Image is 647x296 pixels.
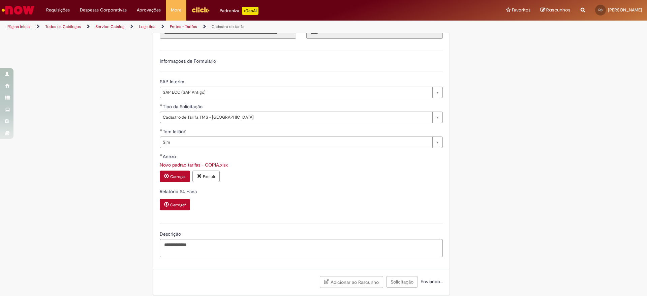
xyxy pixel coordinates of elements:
[598,8,603,12] span: RS
[80,7,127,13] span: Despesas Corporativas
[306,27,443,39] input: Código da Unidade
[163,153,177,159] span: Anexo
[546,7,571,13] span: Rascunhos
[160,239,443,257] textarea: Descrição
[191,5,210,15] img: click_logo_yellow_360x200.png
[170,202,186,208] small: Carregar
[163,112,429,123] span: Cadastro de Tarifa TMS - [GEOGRAPHIC_DATA]
[160,171,190,182] button: Carregar anexo de Anexo Required
[139,24,155,29] a: Logistica
[1,3,35,17] img: ServiceNow
[170,174,186,179] small: Carregar
[163,137,429,148] span: Sim
[419,278,443,285] span: Enviando...
[163,87,429,98] span: SAP ECC (SAP Antigo)
[160,154,163,156] span: Obrigatório Preenchido
[137,7,161,13] span: Aprovações
[160,27,296,39] input: Título
[512,7,530,13] span: Favoritos
[45,24,81,29] a: Todos os Catálogos
[170,24,197,29] a: Fretes - Tarifas
[212,24,244,29] a: Cadastro de tarifa
[160,79,186,85] span: SAP Interim
[160,104,163,107] span: Obrigatório Preenchido
[171,7,181,13] span: More
[95,24,124,29] a: Service Catalog
[5,21,426,33] ul: Trilhas de página
[608,7,642,13] span: [PERSON_NAME]
[163,103,204,110] span: Tipo da Solicitação
[160,231,182,237] span: Descrição
[160,188,198,195] span: Relatório S4 Hana
[160,58,216,64] label: Informações de Formulário
[160,162,228,168] a: Download de Novo padrao tarifas - COPIA.xlsx
[220,7,258,15] div: Padroniza
[7,24,31,29] a: Página inicial
[46,7,70,13] span: Requisições
[242,7,258,15] p: +GenAi
[192,171,220,182] button: Excluir anexo Novo padrao tarifas - COPIA.xlsx
[160,199,190,210] button: Carregar anexo de Relatório S4 Hana
[203,174,215,179] small: Excluir
[163,128,187,135] span: Tem leilão?
[160,129,163,131] span: Obrigatório Preenchido
[541,7,571,13] a: Rascunhos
